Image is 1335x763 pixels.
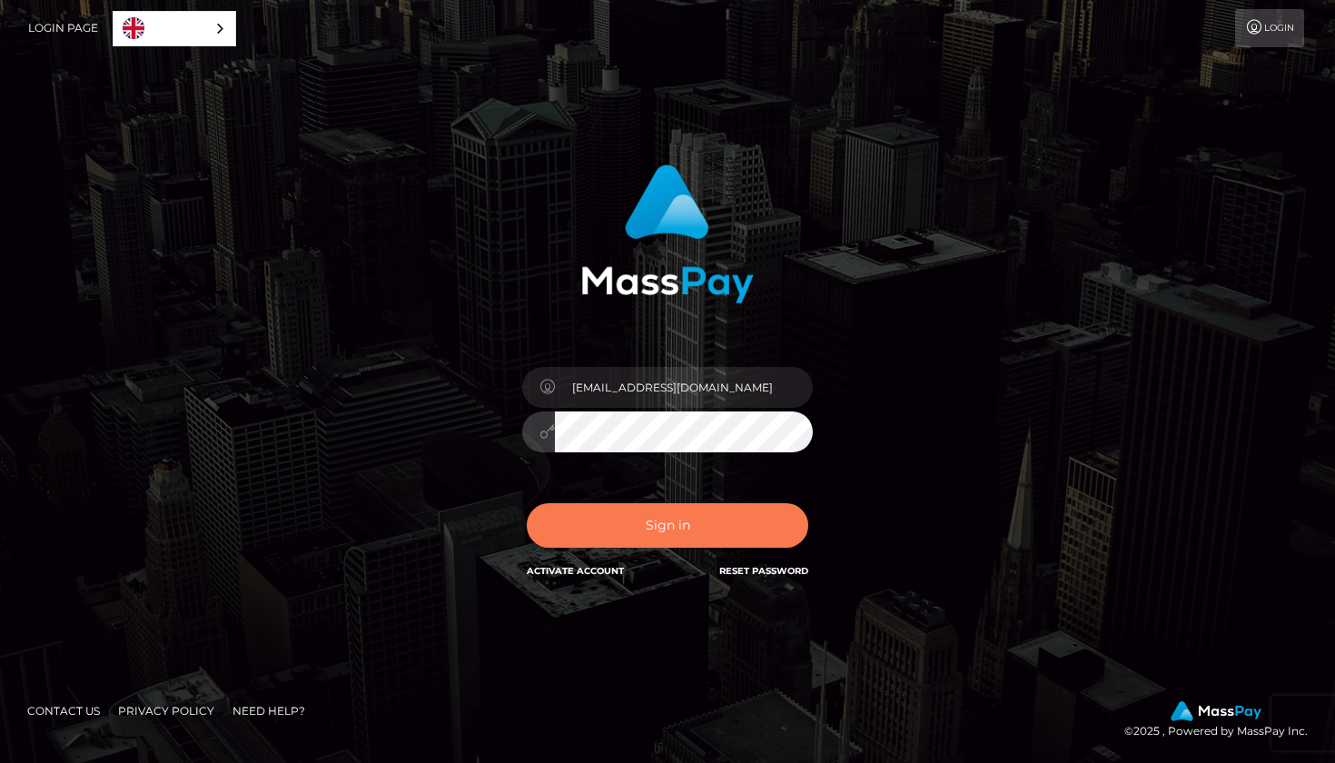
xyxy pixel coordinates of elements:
[1124,701,1321,741] div: © 2025 , Powered by MassPay Inc.
[1235,9,1304,47] a: Login
[555,367,813,408] input: E-mail...
[527,503,808,548] button: Sign in
[1171,701,1261,721] img: MassPay
[225,697,312,725] a: Need Help?
[719,565,808,577] a: Reset Password
[113,11,236,46] aside: Language selected: English
[581,164,754,303] img: MassPay Login
[20,697,107,725] a: Contact Us
[111,697,222,725] a: Privacy Policy
[114,12,235,45] a: English
[113,11,236,46] div: Language
[527,565,624,577] a: Activate Account
[28,9,98,47] a: Login Page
